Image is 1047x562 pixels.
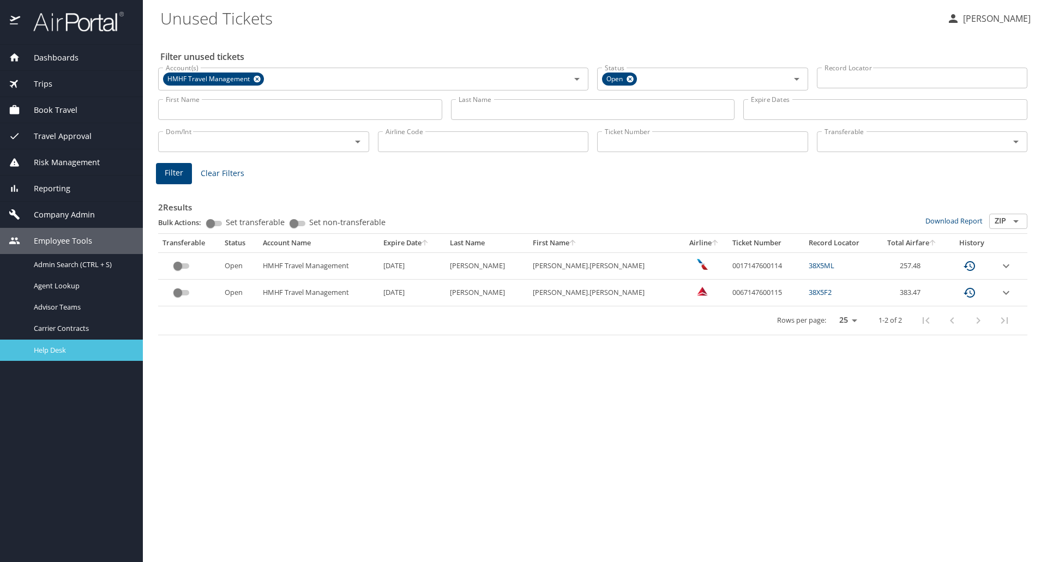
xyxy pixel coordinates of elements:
h3: 2 Results [158,195,1027,214]
td: 383.47 [877,280,948,306]
td: 0017147600114 [728,252,804,279]
span: Set non-transferable [309,219,386,226]
button: Open [1008,214,1024,229]
a: Download Report [925,216,983,226]
span: Admin Search (CTRL + S) [34,259,112,270]
img: airportal-logo.png [21,11,124,32]
button: expand row [1000,286,1013,299]
td: [PERSON_NAME] [446,252,528,279]
button: expand row [1000,259,1013,273]
button: [PERSON_NAME] [942,9,1035,28]
th: Record Locator [804,234,877,252]
div: Transferable [163,238,216,248]
p: [PERSON_NAME] [960,12,1031,25]
th: History [948,234,996,252]
button: Open [569,71,585,87]
td: HMHF Travel Management [258,252,380,279]
a: 38X5F2 [809,287,832,297]
th: First Name [528,234,681,252]
span: Trips [20,78,52,90]
div: Open [602,72,637,86]
button: Open [350,134,365,149]
th: Ticket Number [728,234,804,252]
td: 257.48 [877,252,948,279]
th: Total Airfare [877,234,948,252]
p: 1-2 of 2 [878,317,902,324]
p: Bulk Actions: [158,217,210,227]
button: Open [789,71,804,87]
span: Filter [165,166,183,180]
td: 0067147600115 [728,280,804,306]
img: American Airlines [697,259,708,270]
td: HMHF Travel Management [258,280,380,306]
td: [PERSON_NAME] [446,280,528,306]
span: Dashboards [20,52,79,64]
span: Company Admin [20,209,95,221]
th: Account Name [258,234,380,252]
span: Advisor Teams [34,302,130,312]
span: HMHF Travel Management [163,74,256,85]
span: Clear Filters [201,167,244,180]
div: HMHF Travel Management [163,72,264,86]
span: Reporting [20,183,70,195]
h2: Filter unused tickets [160,48,1030,65]
span: Help Desk [34,345,130,355]
td: [PERSON_NAME].[PERSON_NAME] [528,280,681,306]
button: sort [422,240,429,247]
button: Open [1008,134,1024,149]
a: 38X5ML [809,261,834,270]
span: Set transferable [226,219,285,226]
span: Employee Tools [20,235,92,247]
img: Delta Airlines [697,286,708,297]
span: Open [602,74,629,85]
p: Rows per page: [777,317,826,324]
td: Open [220,252,258,279]
td: [PERSON_NAME].[PERSON_NAME] [528,252,681,279]
td: [DATE] [379,280,446,306]
td: Open [220,280,258,306]
th: Last Name [446,234,528,252]
table: custom pagination table [158,234,1027,335]
button: Filter [156,163,192,184]
h1: Unused Tickets [160,1,938,35]
img: icon-airportal.png [10,11,21,32]
button: sort [712,240,719,247]
span: Carrier Contracts [34,323,130,334]
span: Risk Management [20,156,100,168]
button: Clear Filters [196,164,249,184]
button: sort [569,240,577,247]
td: [DATE] [379,252,446,279]
a: Admin Search (CTRL + S) [9,258,116,271]
button: sort [929,240,937,247]
select: rows per page [831,312,861,329]
span: Agent Lookup [34,281,130,291]
th: Airline [681,234,727,252]
span: Travel Approval [20,130,92,142]
th: Expire Date [379,234,446,252]
span: Book Travel [20,104,77,116]
th: Status [220,234,258,252]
